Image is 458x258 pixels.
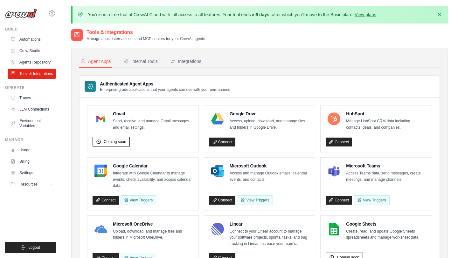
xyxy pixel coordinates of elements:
span: Resources [19,182,38,187]
div: Integrations [170,58,201,64]
a: Crew Studio [8,46,56,56]
p: Upload, download, and manage files and folders in Microsoft OneDrive. [113,228,193,241]
a: Billing [8,156,56,166]
h4: Gmail [113,111,193,117]
a: Agents Repository [8,57,56,67]
a: Settings [8,168,56,178]
img: HubSpot Logo [328,112,340,125]
div: Build [5,27,56,32]
a: Connect [209,196,236,205]
p: Connect to your Linear account to manage your software projects, sprints, tasks, and bug tracking... [230,228,310,247]
a: Connect [209,138,236,146]
div: Manage [5,137,56,142]
button: Internal Tools [122,56,159,68]
a: Automations [8,34,56,44]
a: Connect [326,196,352,205]
p: Manage apps, internal tools, and MCP servers for your CrewAI agents [87,36,205,41]
p: Manage HubSpot CRM data including contacts, deals, and companies. [346,118,427,131]
h4: Microsoft OneDrive [113,221,193,227]
a: LLM Connections [8,104,56,114]
img: Google Drive Logo [211,112,224,125]
p: Send, receive, and manage Gmail messages and email settings. [113,118,193,131]
h4: Microsoft Outlook [230,163,310,169]
button: Resources [8,179,56,189]
h4: Google Drive [230,111,310,117]
button: View Triggers [121,195,156,205]
span: Coming soon [104,139,126,144]
h4: Linear [230,221,310,227]
img: Logo [5,9,37,18]
p: Access, upload, download, and manage files and folders in Google Drive. [230,118,310,131]
p: Enterprise-grade applications that your agents can use with your permissions [100,87,230,92]
div: Agent Apps [80,58,111,64]
a: Connect [93,196,119,205]
a: Traces [8,93,56,103]
a: Usage [8,145,56,155]
p: Create, read, and update Google Sheets spreadsheets and manage worksheet data. [346,228,427,241]
a: View plans [355,12,376,17]
img: Linear Logo [211,223,224,235]
button: Agent Apps [79,56,112,68]
a: Tools & Integrations [8,69,56,79]
a: Connect [326,138,352,146]
h4: HubSpot [346,111,427,117]
p: You're on a free trial of CrewAI Cloud with full access to all features. Your trial ends in , aft... [88,11,378,18]
img: Gmail Logo [94,112,107,125]
button: Integrations [169,56,203,68]
h4: Microsoft Teams [346,163,427,169]
div: Operate [5,85,56,90]
p: Access Teams data, send messages, create meetings, and manage channels. [346,170,427,183]
img: Google Sheets Logo [328,223,340,235]
p: Access and manage Outlook emails, calendar events, and contacts. [230,170,310,183]
img: Microsoft Teams Logo [328,165,340,177]
img: Microsoft OneDrive Logo [94,223,107,235]
img: Microsoft Outlook Logo [211,165,224,177]
button: Logout [5,242,56,253]
: View Triggers [237,195,273,205]
h4: Google Sheets [346,221,427,227]
p: Integrate with Google Calendar to manage events, check availability, and access calendar data. [113,170,193,189]
img: Google Calendar Logo [94,165,107,177]
div: Internal Tools [124,58,158,64]
h2: Tools & Integrations [87,29,205,36]
a: Environment Variables [8,116,56,131]
strong: 6 days [255,12,269,17]
h4: Google Calendar [113,163,193,169]
: View Triggers [354,195,389,205]
span: Logout [28,245,40,250]
h3: Authenticated Agent Apps [100,81,230,87]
